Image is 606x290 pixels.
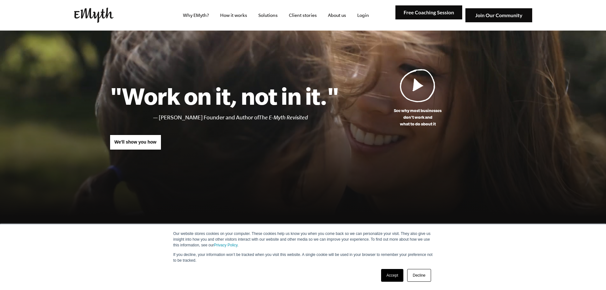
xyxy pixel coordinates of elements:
img: Join Our Community [465,8,532,23]
span: We'll show you how [115,139,157,145]
p: If you decline, your information won’t be tracked when you visit this website. A single cookie wi... [173,252,433,263]
i: The E-Myth Revisited [259,114,308,121]
li: [PERSON_NAME] Founder and Author of [159,113,339,122]
h1: "Work on it, not in it." [110,82,339,110]
p: See why most businesses don't work and what to do about it [339,107,497,127]
a: See why most businessesdon't work andwhat to do about it [339,69,497,127]
img: Play Video [400,69,435,102]
a: Accept [381,269,404,282]
img: EMyth [74,8,114,23]
img: Free Coaching Session [395,5,462,20]
a: Decline [407,269,431,282]
a: We'll show you how [110,135,161,150]
p: Our website stores cookies on your computer. These cookies help us know you when you come back so... [173,231,433,248]
a: Privacy Policy [214,243,238,247]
